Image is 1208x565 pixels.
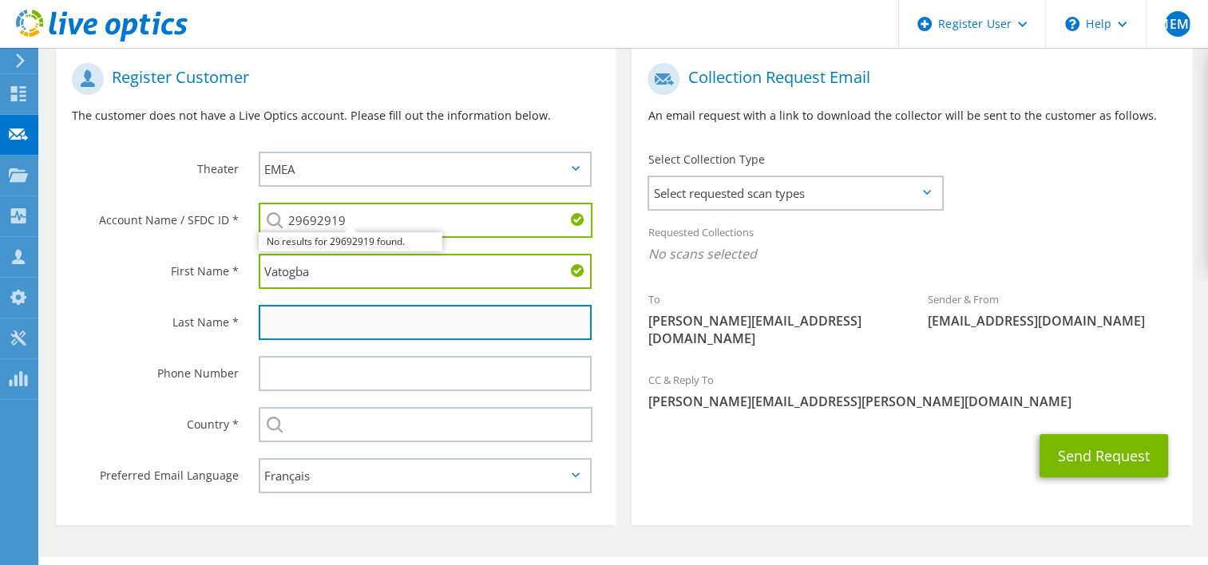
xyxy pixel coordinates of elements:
div: CC & Reply To [632,363,1191,418]
p: The customer does not have a Live Optics account. Please fill out the information below. [72,107,600,124]
div: Sender & From [912,282,1192,338]
label: Account Name / SFDC ID * [72,203,239,228]
div: No results for 29692919 found. [259,232,442,251]
h1: Collection Request Email [648,63,1167,95]
label: Country * [72,407,239,433]
button: Send Request [1040,434,1168,477]
span: [PERSON_NAME][EMAIL_ADDRESS][PERSON_NAME][DOMAIN_NAME] [648,393,1175,410]
svg: \n [1065,17,1079,31]
span: MEMB [1165,11,1190,37]
span: Select requested scan types [649,177,941,209]
span: [EMAIL_ADDRESS][DOMAIN_NAME] [928,312,1176,330]
label: First Name * [72,254,239,279]
h1: Register Customer [72,63,592,95]
div: To [632,282,912,355]
label: Last Name * [72,305,239,330]
label: Preferred Email Language [72,458,239,484]
p: An email request with a link to download the collector will be sent to the customer as follows. [648,107,1175,124]
label: Theater [72,152,239,177]
span: No scans selected [648,245,1175,263]
label: Phone Number [72,356,239,381]
div: Requested Collections [632,215,1191,275]
label: Select Collection Type [648,152,764,168]
span: [PERSON_NAME][EMAIL_ADDRESS][DOMAIN_NAME] [648,312,896,347]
